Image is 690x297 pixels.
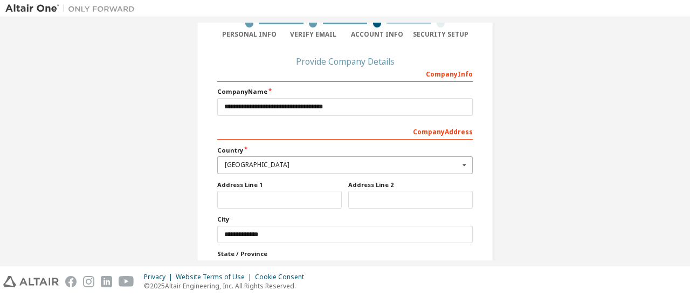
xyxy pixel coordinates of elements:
div: Privacy [144,273,176,281]
div: Provide Company Details [217,58,473,65]
label: Address Line 2 [348,181,473,189]
label: Address Line 1 [217,181,342,189]
div: Website Terms of Use [176,273,255,281]
div: [GEOGRAPHIC_DATA] [225,162,459,168]
label: State / Province [217,250,473,258]
div: Cookie Consent [255,273,310,281]
div: Security Setup [409,30,473,39]
label: City [217,215,473,224]
img: youtube.svg [119,276,134,287]
div: Personal Info [217,30,281,39]
img: linkedin.svg [101,276,112,287]
div: Company Address [217,122,473,140]
img: facebook.svg [65,276,77,287]
div: Company Info [217,65,473,82]
p: © 2025 Altair Engineering, Inc. All Rights Reserved. [144,281,310,291]
label: Country [217,146,473,155]
div: Account Info [345,30,409,39]
img: instagram.svg [83,276,94,287]
label: Company Name [217,87,473,96]
div: Verify Email [281,30,346,39]
img: altair_logo.svg [3,276,59,287]
img: Altair One [5,3,140,14]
